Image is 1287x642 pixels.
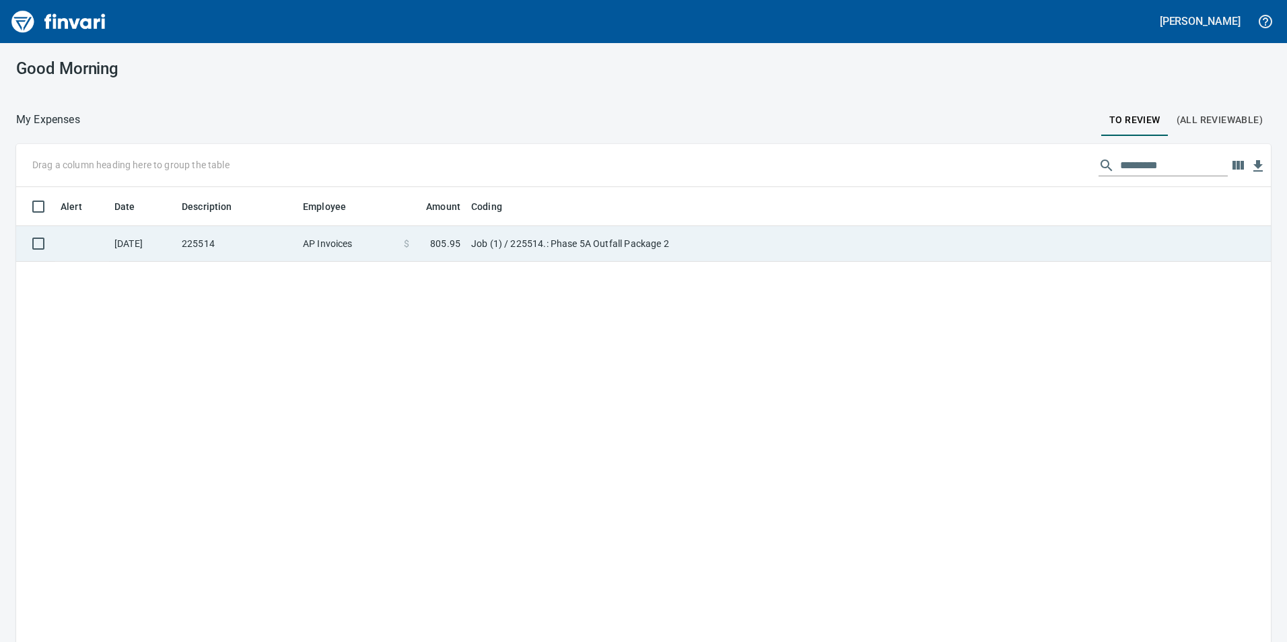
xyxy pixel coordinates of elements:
span: Coding [471,199,520,215]
h3: Good Morning [16,59,413,78]
span: (All Reviewable) [1177,112,1263,129]
img: Finvari [8,5,109,38]
span: Alert [61,199,100,215]
span: Date [114,199,135,215]
h5: [PERSON_NAME] [1160,14,1241,28]
span: Amount [409,199,460,215]
span: Amount [426,199,460,215]
span: Description [182,199,232,215]
button: Choose columns to display [1228,155,1248,176]
button: [PERSON_NAME] [1156,11,1244,32]
span: $ [404,237,409,250]
span: Coding [471,199,502,215]
span: Date [114,199,153,215]
span: Description [182,199,250,215]
td: [DATE] [109,226,176,262]
span: Employee [303,199,363,215]
td: 225514 [176,226,298,262]
span: To Review [1109,112,1160,129]
span: Employee [303,199,346,215]
p: Drag a column heading here to group the table [32,158,230,172]
td: Job (1) / 225514.: Phase 5A Outfall Package 2 [466,226,802,262]
td: AP Invoices [298,226,398,262]
span: 805.95 [430,237,460,250]
nav: breadcrumb [16,112,80,128]
button: Download Table [1248,156,1268,176]
span: Alert [61,199,82,215]
p: My Expenses [16,112,80,128]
